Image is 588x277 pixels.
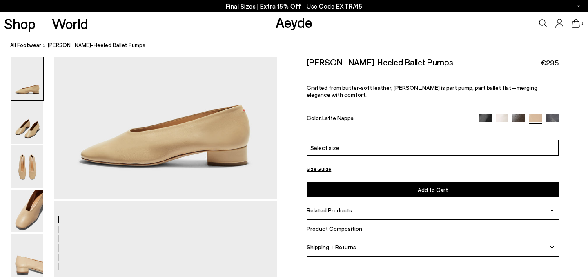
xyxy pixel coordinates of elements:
[550,245,554,249] img: svg%3E
[11,190,43,232] img: Delia Low-Heeled Ballet Pumps - Image 4
[52,16,88,31] a: World
[307,84,537,98] span: Crafted from butter-soft leather, [PERSON_NAME] is part pump, part ballet flat—merging elegance w...
[580,21,584,26] span: 0
[572,19,580,28] a: 0
[310,143,339,152] span: Select size
[307,164,331,174] button: Size Guide
[307,225,362,232] span: Product Composition
[11,234,43,277] img: Delia Low-Heeled Ballet Pumps - Image 5
[48,41,145,49] span: [PERSON_NAME]-Heeled Ballet Pumps
[276,13,312,31] a: Aeyde
[307,114,471,123] div: Color:
[550,208,554,212] img: svg%3E
[10,41,41,49] a: All Footwear
[10,34,588,57] nav: breadcrumb
[11,101,43,144] img: Delia Low-Heeled Ballet Pumps - Image 2
[418,186,448,193] span: Add to Cart
[307,207,352,214] span: Related Products
[550,227,554,231] img: svg%3E
[307,182,559,197] button: Add to Cart
[226,1,363,11] p: Final Sizes | Extra 15% Off
[307,57,453,67] h2: [PERSON_NAME]-Heeled Ballet Pumps
[551,147,555,152] img: svg%3E
[541,58,559,68] span: €295
[322,114,354,121] span: Latte Nappa
[307,2,362,10] span: Navigate to /collections/ss25-final-sizes
[11,57,43,100] img: Delia Low-Heeled Ballet Pumps - Image 1
[4,16,36,31] a: Shop
[11,145,43,188] img: Delia Low-Heeled Ballet Pumps - Image 3
[307,243,356,250] span: Shipping + Returns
